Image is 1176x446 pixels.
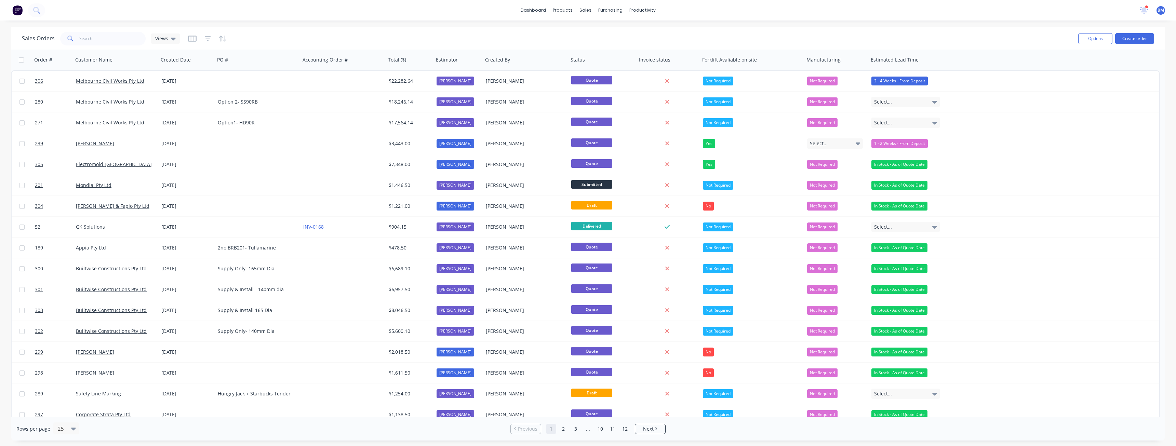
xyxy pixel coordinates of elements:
[806,56,841,63] div: Manufacturing
[35,404,76,425] a: 297
[807,327,838,336] button: Not Required
[35,369,43,376] span: 298
[703,77,733,85] div: Not Required
[871,202,927,211] div: In Stock - As of Quote Date
[436,56,458,63] div: Estimator
[810,140,828,147] span: Select...
[871,181,927,190] div: In Stock - As of Quote Date
[218,98,294,105] div: Option 2- SS90RB
[703,306,733,315] div: Not Required
[517,5,549,15] a: dashboard
[807,389,838,398] button: Not Required
[389,286,429,293] div: $6,957.50
[620,424,630,434] a: Page 12
[437,327,474,336] div: [PERSON_NAME]
[871,285,927,294] div: In Stock - As of Quote Date
[1158,7,1164,13] span: BM
[76,307,147,313] a: Builtwise Constructions Pty Ltd
[703,181,733,190] div: Not Required
[35,279,76,300] a: 301
[486,286,562,293] div: [PERSON_NAME]
[35,321,76,341] a: 302
[807,222,838,231] button: Not Required
[874,224,892,230] span: Select...
[871,264,927,273] div: In Stock - As of Quote Date
[35,112,76,133] a: 271
[486,203,562,210] div: [PERSON_NAME]
[486,224,562,230] div: [PERSON_NAME]
[486,390,562,397] div: [PERSON_NAME]
[437,389,474,398] div: [PERSON_NAME]
[807,285,838,294] button: Not Required
[810,369,835,376] span: Not Required
[807,97,838,106] button: Not Required
[571,368,612,376] span: Quote
[389,265,429,272] div: $6,689.10
[35,363,76,383] a: 298
[571,180,612,189] span: Submitted
[807,181,838,190] button: Not Required
[558,424,569,434] a: Page 2
[486,78,562,84] div: [PERSON_NAME]
[389,78,429,84] div: $22,282.64
[437,264,474,273] div: [PERSON_NAME]
[76,161,152,167] a: Electromold [GEOGRAPHIC_DATA]
[76,140,114,147] a: [PERSON_NAME]
[389,307,429,314] div: $8,046.50
[807,410,838,419] button: Not Required
[35,244,43,251] span: 189
[810,286,835,293] span: Not Required
[810,307,835,314] span: Not Required
[871,243,927,252] div: In Stock - As of Quote Date
[22,35,55,42] h1: Sales Orders
[389,328,429,335] div: $5,600.10
[218,265,294,272] div: Supply Only- 165mm Dia
[76,390,121,397] a: Safety Line Marking
[35,78,43,84] span: 306
[511,425,541,432] a: Previous page
[595,424,605,434] a: Page 10
[437,97,474,106] div: [PERSON_NAME]
[218,328,294,335] div: Supply Only- 140mm Dia
[703,348,714,356] div: No
[871,77,928,85] div: 2 - 4 Weeks - From Deposit
[35,390,43,397] span: 289
[35,238,76,258] a: 189
[810,349,835,355] span: Not Required
[486,182,562,189] div: [PERSON_NAME]
[218,119,294,126] div: Option1- HD90R
[389,182,429,189] div: $1,446.50
[486,369,562,376] div: [PERSON_NAME]
[12,5,23,15] img: Factory
[35,140,43,147] span: 239
[871,306,927,315] div: In Stock - As of Quote Date
[389,411,429,418] div: $1,138.50
[703,243,733,252] div: Not Required
[218,286,294,293] div: Supply & Install - 140mm dia
[76,349,114,355] a: [PERSON_NAME]
[76,78,144,84] a: Melbourne Civil Works Pty Ltd
[437,410,474,419] div: [PERSON_NAME]
[1115,33,1154,44] button: Create order
[595,5,626,15] div: purchasing
[810,203,835,210] span: Not Required
[437,77,474,85] div: [PERSON_NAME]
[35,224,40,230] span: 52
[571,138,612,147] span: Quote
[571,243,612,251] span: Quote
[76,98,144,105] a: Melbourne Civil Works Pty Ltd
[626,5,659,15] div: productivity
[807,243,838,252] button: Not Required
[703,389,733,398] div: Not Required
[161,349,212,355] div: [DATE]
[486,349,562,355] div: [PERSON_NAME]
[389,224,429,230] div: $904.15
[571,389,612,397] span: Draft
[76,411,131,418] a: Corporate Strata Pty Ltd
[389,203,429,210] div: $1,221.00
[161,244,212,251] div: [DATE]
[389,244,429,251] div: $478.50
[810,265,835,272] span: Not Required
[810,182,835,189] span: Not Required
[703,410,733,419] div: Not Required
